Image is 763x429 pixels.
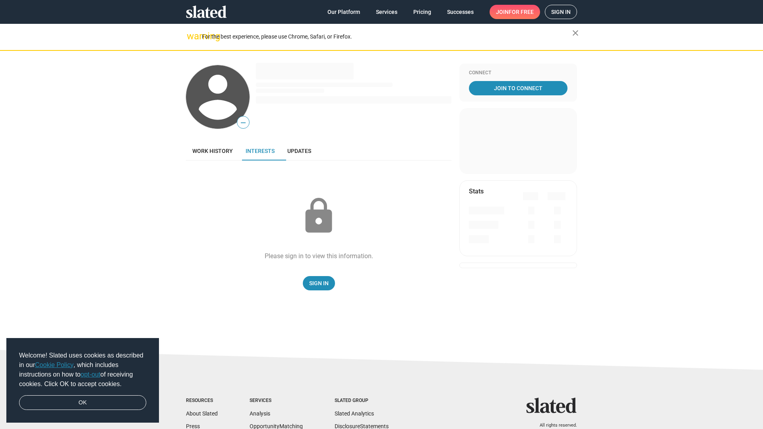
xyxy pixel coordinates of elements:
span: Pricing [413,5,431,19]
span: Successes [447,5,474,19]
a: Our Platform [321,5,366,19]
div: Services [250,398,303,404]
a: Sign In [303,276,335,290]
span: Updates [287,148,311,154]
span: Services [376,5,397,19]
span: Work history [192,148,233,154]
a: Pricing [407,5,438,19]
a: Interests [239,141,281,160]
div: For the best experience, please use Chrome, Safari, or Firefox. [202,31,572,42]
a: Services [370,5,404,19]
a: About Slated [186,410,218,417]
a: dismiss cookie message [19,395,146,410]
a: Cookie Policy [35,361,74,368]
div: Connect [469,70,567,76]
span: Welcome! Slated uses cookies as described in our , which includes instructions on how to of recei... [19,351,146,389]
span: Sign In [309,276,329,290]
mat-icon: lock [299,196,339,236]
span: — [237,118,249,128]
mat-card-title: Stats [469,187,484,195]
a: Sign in [545,5,577,19]
span: Interests [246,148,275,154]
div: cookieconsent [6,338,159,423]
a: Updates [281,141,318,160]
div: Please sign in to view this information. [265,252,373,260]
span: Join To Connect [471,81,566,95]
div: Slated Group [335,398,389,404]
a: Successes [441,5,480,19]
span: Our Platform [327,5,360,19]
a: opt-out [81,371,101,378]
a: Slated Analytics [335,410,374,417]
a: Analysis [250,410,270,417]
mat-icon: warning [187,31,196,41]
span: for free [509,5,534,19]
span: Sign in [551,5,571,19]
a: Join To Connect [469,81,567,95]
a: Work history [186,141,239,160]
span: Join [496,5,534,19]
a: Joinfor free [490,5,540,19]
mat-icon: close [571,28,580,38]
div: Resources [186,398,218,404]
